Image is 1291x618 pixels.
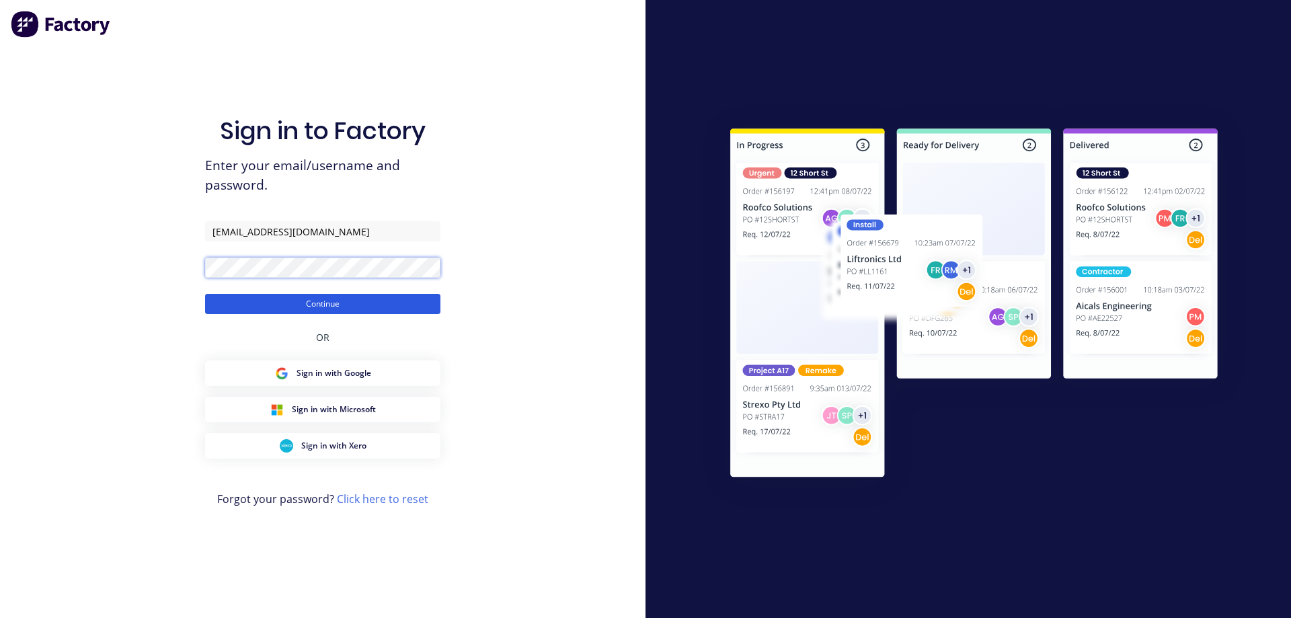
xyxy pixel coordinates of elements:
[11,11,112,38] img: Factory
[270,403,284,416] img: Microsoft Sign in
[337,492,428,506] a: Click here to reset
[217,491,428,507] span: Forgot your password?
[205,221,440,241] input: Email/Username
[205,433,440,459] button: Xero Sign inSign in with Xero
[280,439,293,453] img: Xero Sign in
[301,440,366,452] span: Sign in with Xero
[701,102,1247,509] img: Sign in
[275,366,288,380] img: Google Sign in
[205,294,440,314] button: Continue
[220,116,426,145] h1: Sign in to Factory
[205,397,440,422] button: Microsoft Sign inSign in with Microsoft
[297,367,371,379] span: Sign in with Google
[205,360,440,386] button: Google Sign inSign in with Google
[292,403,376,416] span: Sign in with Microsoft
[316,314,329,360] div: OR
[205,156,440,195] span: Enter your email/username and password.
